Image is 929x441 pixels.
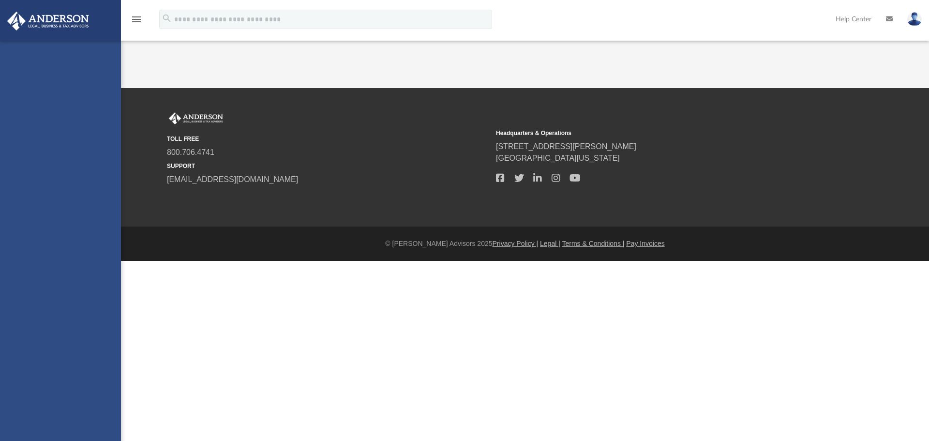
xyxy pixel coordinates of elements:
a: Legal | [540,240,560,247]
i: menu [131,14,142,25]
div: © [PERSON_NAME] Advisors 2025 [121,239,929,249]
i: search [162,13,172,24]
small: TOLL FREE [167,135,489,143]
img: Anderson Advisors Platinum Portal [4,12,92,30]
a: menu [131,18,142,25]
small: Headquarters & Operations [496,129,818,137]
img: Anderson Advisors Platinum Portal [167,112,225,125]
small: SUPPORT [167,162,489,170]
a: [GEOGRAPHIC_DATA][US_STATE] [496,154,620,162]
img: User Pic [907,12,922,26]
a: 800.706.4741 [167,148,214,156]
a: [EMAIL_ADDRESS][DOMAIN_NAME] [167,175,298,183]
a: [STREET_ADDRESS][PERSON_NAME] [496,142,636,151]
a: Pay Invoices [626,240,664,247]
a: Terms & Conditions | [562,240,625,247]
a: Privacy Policy | [493,240,539,247]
